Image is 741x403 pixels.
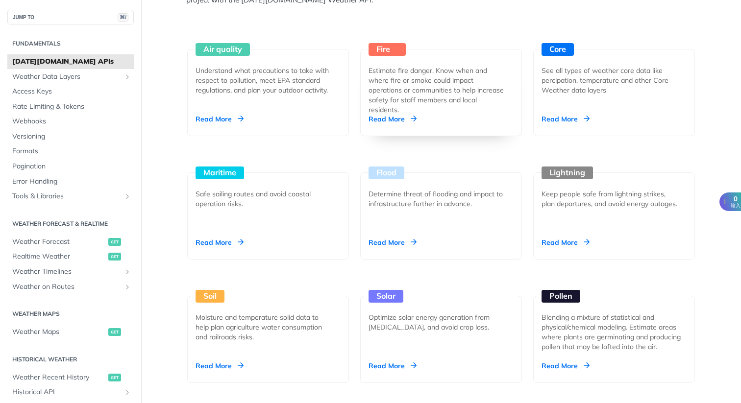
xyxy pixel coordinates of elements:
span: Pagination [12,162,131,171]
div: Read More [196,114,244,124]
span: Webhooks [12,117,131,126]
div: Safe sailing routes and avoid coastal operation risks. [196,189,333,209]
a: Error Handling [7,174,134,189]
a: Versioning [7,129,134,144]
span: Error Handling [12,177,131,187]
span: get [108,328,121,336]
h2: Fundamentals [7,39,134,48]
div: Read More [369,361,417,371]
div: Air quality [196,43,250,56]
span: Weather Data Layers [12,72,121,82]
h2: Historical Weather [7,355,134,364]
div: Core [542,43,574,56]
span: get [108,238,121,246]
span: Weather Maps [12,327,106,337]
button: Show subpages for Weather Data Layers [123,73,131,81]
a: Solar Optimize solar energy generation from [MEDICAL_DATA], and avoid crop loss. Read More [356,260,526,383]
a: Pagination [7,159,134,174]
button: Show subpages for Weather Timelines [123,268,131,276]
a: Air quality Understand what precautions to take with respect to pollution, meet EPA standard regu... [183,13,353,136]
a: Pollen Blending a mixture of statistical and physical/chemical modeling. Estimate areas where pla... [529,260,699,383]
h2: Weather Maps [7,309,134,318]
a: Weather on RoutesShow subpages for Weather on Routes [7,280,134,294]
div: Keep people safe from lightning strikes, plan departures, and avoid energy outages. [542,189,679,209]
a: Flood Determine threat of flooding and impact to infrastructure further in advance. Read More [356,136,526,260]
button: Show subpages for Tools & Libraries [123,192,131,200]
a: Weather TimelinesShow subpages for Weather Timelines [7,264,134,279]
a: Access Keys [7,84,134,99]
div: Soil [196,290,224,303]
a: [DATE][DOMAIN_NAME] APIs [7,54,134,69]
div: Pollen [542,290,580,303]
div: Read More [542,237,590,247]
div: Read More [542,361,590,371]
div: Flood [369,166,404,179]
div: See all types of weather core data like percipation, temperature and other Core Weather data layers [542,66,679,95]
a: Fire Estimate fire danger. Know when and where fire or smoke could impact operations or communiti... [356,13,526,136]
span: Weather on Routes [12,282,121,292]
div: Lightning [542,166,593,179]
a: Maritime Safe sailing routes and avoid coastal operation risks. Read More [183,136,353,260]
span: Weather Timelines [12,267,121,277]
span: Versioning [12,132,131,142]
div: Read More [542,114,590,124]
span: Realtime Weather [12,252,106,261]
span: get [108,374,121,381]
a: Formats [7,144,134,159]
div: Moisture and temperature solid data to help plan agriculture water consumption and railroads risks. [196,312,333,342]
div: Determine threat of flooding and impact to infrastructure further in advance. [369,189,506,209]
a: Rate Limiting & Tokens [7,99,134,114]
span: Formats [12,146,131,156]
span: Rate Limiting & Tokens [12,102,131,112]
a: Webhooks [7,114,134,129]
div: Read More [196,361,244,371]
span: Access Keys [12,87,131,96]
div: Understand what precautions to take with respect to pollution, meet EPA standard regulations, and... [196,66,333,95]
a: Weather Recent Historyget [7,370,134,385]
div: Read More [369,237,417,247]
span: ⌘/ [118,13,128,22]
a: Core See all types of weather core data like percipation, temperature and other Core Weather data... [529,13,699,136]
span: [DATE][DOMAIN_NAME] APIs [12,57,131,67]
div: Blending a mixture of statistical and physical/chemical modeling. Estimate areas where plants are... [542,312,687,352]
span: get [108,253,121,261]
button: Show subpages for Historical API [123,388,131,396]
span: Weather Recent History [12,373,106,382]
a: Soil Moisture and temperature solid data to help plan agriculture water consumption and railroads... [183,260,353,383]
span: Tools & Libraries [12,191,121,201]
a: Historical APIShow subpages for Historical API [7,385,134,400]
a: Realtime Weatherget [7,249,134,264]
div: Fire [369,43,406,56]
a: Weather Data LayersShow subpages for Weather Data Layers [7,70,134,84]
button: JUMP TO⌘/ [7,10,134,24]
span: Weather Forecast [12,237,106,247]
a: Lightning Keep people safe from lightning strikes, plan departures, and avoid energy outages. Rea... [529,136,699,260]
div: Maritime [196,166,244,179]
a: Weather Mapsget [7,325,134,339]
button: I0输入 [719,192,741,211]
div: Optimize solar energy generation from [MEDICAL_DATA], and avoid crop loss. [369,312,506,332]
div: Estimate fire danger. Know when and where fire or smoke could impact operations or communities to... [369,66,506,115]
div: Solar [369,290,403,303]
span: I [722,198,724,205]
button: Show subpages for Weather on Routes [123,283,131,291]
h2: Weather Forecast & realtime [7,219,134,228]
div: Read More [196,237,244,247]
a: Tools & LibrariesShow subpages for Tools & Libraries [7,189,134,204]
div: Read More [369,114,417,124]
a: Weather Forecastget [7,235,134,249]
span: Historical API [12,387,121,397]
